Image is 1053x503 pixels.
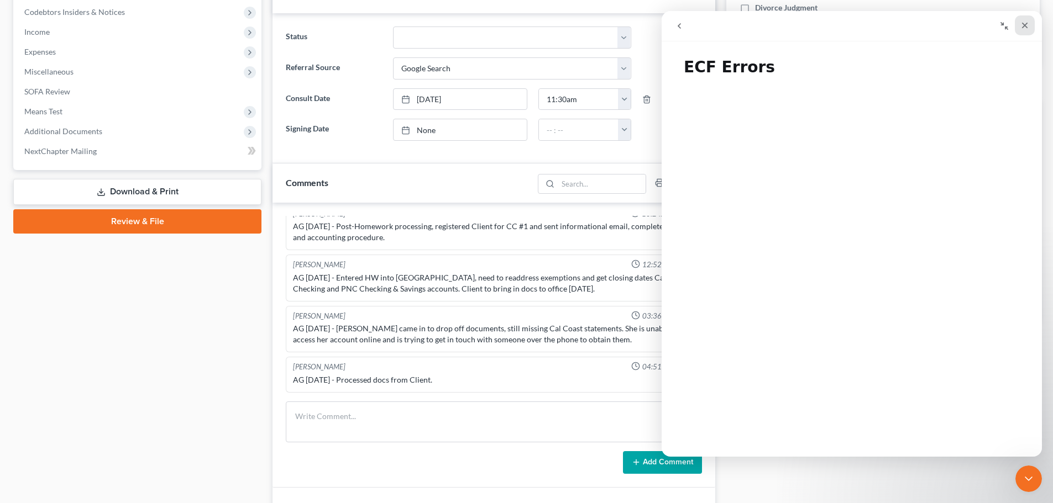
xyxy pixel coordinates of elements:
[24,87,70,96] span: SOFA Review
[623,451,702,474] button: Add Comment
[15,82,261,102] a: SOFA Review
[293,323,695,345] div: AG [DATE] - [PERSON_NAME] came in to drop off documents, still missing Cal Coast statements. She ...
[293,311,345,321] div: [PERSON_NAME]
[24,126,102,136] span: Additional Documents
[755,2,818,13] span: Divorce Judgment
[24,107,62,116] span: Means Test
[539,89,619,110] input: -- : --
[394,89,527,110] a: [DATE]
[642,311,693,321] span: 03:36PM[DATE]
[24,67,74,76] span: Miscellaneous
[662,11,1042,457] iframe: Intercom live chat
[24,47,56,56] span: Expenses
[539,119,619,140] input: -- : --
[280,88,387,110] label: Consult Date
[293,260,345,270] div: [PERSON_NAME]
[394,119,527,140] a: None
[286,177,328,188] span: Comments
[24,27,50,36] span: Income
[280,27,387,49] label: Status
[293,362,345,372] div: [PERSON_NAME]
[13,209,261,234] a: Review & File
[13,179,261,205] a: Download & Print
[558,174,646,193] input: Search...
[642,362,693,372] span: 04:51PM[DATE]
[280,119,387,141] label: Signing Date
[1015,465,1042,492] iframe: Intercom live chat
[293,272,695,294] div: AG [DATE] - Entered HW into [GEOGRAPHIC_DATA], need to readdress exemptions and get closing dates...
[280,57,387,80] label: Referral Source
[642,260,693,270] span: 12:52PM[DATE]
[24,7,125,17] span: Codebtors Insiders & Notices
[293,221,695,243] div: AG [DATE] - Post-Homework processing, registered Client for CC #1 and sent informational email, c...
[15,141,261,161] a: NextChapter Mailing
[24,146,97,156] span: NextChapter Mailing
[293,374,695,385] div: AG [DATE] - Processed docs from Client.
